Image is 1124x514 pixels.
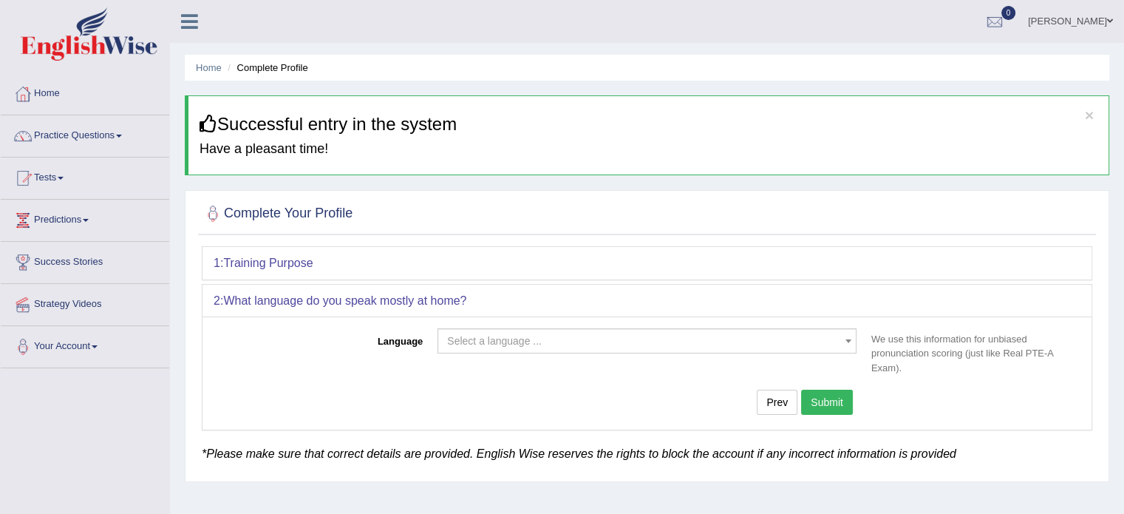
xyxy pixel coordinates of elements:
[1,200,169,237] a: Predictions
[1,326,169,363] a: Your Account
[202,203,352,225] h2: Complete Your Profile
[1,158,169,195] a: Tests
[1,284,169,321] a: Strategy Videos
[200,115,1097,134] h3: Successful entry in the system
[202,247,1091,280] div: 1:
[1085,107,1094,123] button: ×
[1,115,169,152] a: Practice Questions
[1001,6,1016,20] span: 0
[223,257,313,269] b: Training Purpose
[1,73,169,110] a: Home
[757,390,797,415] button: Prev
[224,61,307,75] li: Complete Profile
[214,328,430,348] label: Language
[864,332,1080,374] p: We use this information for unbiased pronunciation scoring (just like Real PTE-A Exam).
[1,242,169,279] a: Success Stories
[447,335,542,347] span: Select a language ...
[200,142,1097,157] h4: Have a pleasant time!
[801,390,853,415] button: Submit
[202,285,1091,317] div: 2:
[202,447,956,460] em: *Please make sure that correct details are provided. English Wise reserves the rights to block th...
[196,62,222,73] a: Home
[223,294,466,307] b: What language do you speak mostly at home?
